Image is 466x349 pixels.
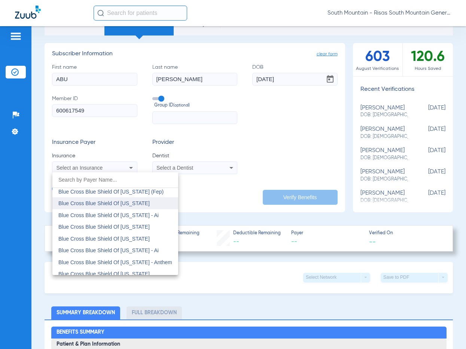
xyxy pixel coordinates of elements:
[429,313,466,349] iframe: Chat Widget
[58,271,150,277] span: Blue Cross Blue Shield Of [US_STATE]
[58,200,150,206] span: Blue Cross Blue Shield Of [US_STATE]
[58,224,150,230] span: Blue Cross Blue Shield Of [US_STATE]
[58,212,159,218] span: Blue Cross Blue Shield Of [US_STATE] - Ai
[58,236,150,242] span: Blue Cross Blue Shield Of [US_STATE]
[58,259,172,265] span: Blue Cross Blue Shield Of [US_STATE] - Anthem
[52,172,178,188] input: dropdown search
[58,189,164,195] span: Blue Cross Blue Shield Of [US_STATE] (Fep)
[58,247,159,253] span: Blue Cross Blue Shield Of [US_STATE] - Ai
